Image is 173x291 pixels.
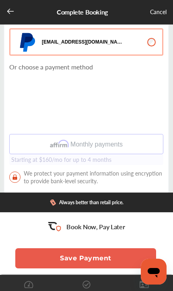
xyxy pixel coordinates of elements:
[57,7,107,17] div: Complete Booking
[150,7,167,17] div: Cancel
[9,170,163,185] span: We protect your payment information using encryption to provide bank-level security.
[141,259,167,285] iframe: Button to launch messaging window
[59,200,124,205] div: Always better than retail price.
[66,222,125,231] p: Book Now, Pay Later
[9,172,21,183] img: LockIcon.bb451512.svg
[9,62,163,71] p: Or choose a payment method
[42,39,122,45] p: [EMAIL_ADDRESS][DOMAIN_NAME]
[9,28,163,56] button: [EMAIL_ADDRESS][DOMAIN_NAME]
[15,248,156,268] button: Save Payment
[50,199,56,206] img: dollor_label_vector.a70140d1.svg
[9,80,163,126] iframe: PayPal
